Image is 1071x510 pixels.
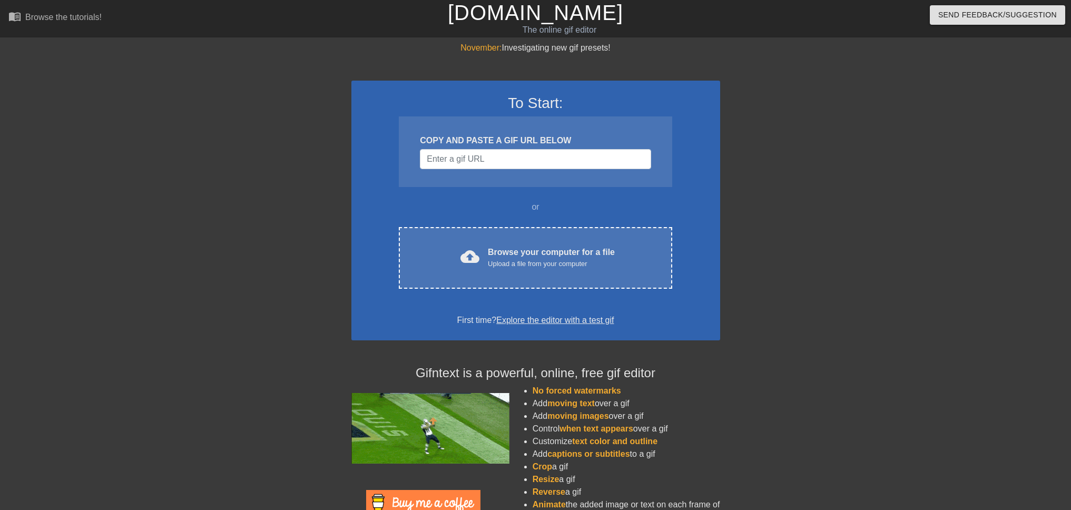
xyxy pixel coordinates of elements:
li: a gif [533,486,720,498]
span: when text appears [559,424,633,433]
button: Send Feedback/Suggestion [930,5,1065,25]
span: cloud_upload [460,247,479,266]
span: November: [460,43,502,52]
li: Control over a gif [533,423,720,435]
img: football_small.gif [351,393,509,464]
span: captions or subtitles [547,449,630,458]
li: a gif [533,473,720,486]
li: Customize [533,435,720,448]
span: Crop [533,462,552,471]
span: Animate [533,500,566,509]
div: COPY AND PASTE A GIF URL BELOW [420,134,651,147]
a: Explore the editor with a test gif [496,316,614,325]
span: moving text [547,399,595,408]
h4: Gifntext is a powerful, online, free gif editor [351,366,720,381]
div: Investigating new gif presets! [351,42,720,54]
li: Add to a gif [533,448,720,460]
li: a gif [533,460,720,473]
div: First time? [365,314,706,327]
span: No forced watermarks [533,386,621,395]
div: The online gif editor [362,24,757,36]
span: text color and outline [572,437,657,446]
div: Upload a file from your computer [488,259,615,269]
h3: To Start: [365,94,706,112]
input: Username [420,149,651,169]
li: Add over a gif [533,410,720,423]
span: moving images [547,411,608,420]
span: Send Feedback/Suggestion [938,8,1057,22]
li: Add over a gif [533,397,720,410]
span: menu_book [8,10,21,23]
a: Browse the tutorials! [8,10,102,26]
a: [DOMAIN_NAME] [448,1,623,24]
div: or [379,201,693,213]
span: Reverse [533,487,565,496]
div: Browse the tutorials! [25,13,102,22]
span: Resize [533,475,559,484]
div: Browse your computer for a file [488,246,615,269]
